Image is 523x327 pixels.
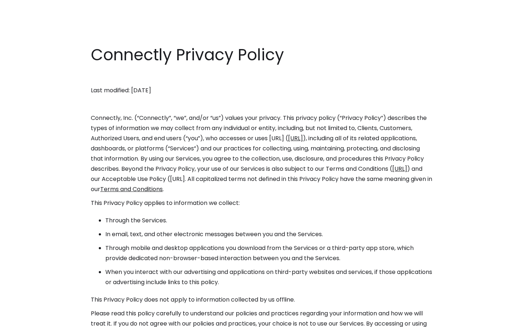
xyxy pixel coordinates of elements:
[91,99,432,109] p: ‍
[100,185,163,193] a: Terms and Conditions
[105,243,432,263] li: Through mobile and desktop applications you download from the Services or a third-party app store...
[91,113,432,194] p: Connectly, Inc. (“Connectly”, “we”, and/or “us”) values your privacy. This privacy policy (“Priva...
[288,134,303,142] a: [URL]
[15,314,44,324] ul: Language list
[91,295,432,305] p: This Privacy Policy does not apply to information collected by us offline.
[105,215,432,226] li: Through the Services.
[105,229,432,239] li: In email, text, and other electronic messages between you and the Services.
[91,85,432,96] p: Last modified: [DATE]
[7,314,44,324] aside: Language selected: English
[91,198,432,208] p: This Privacy Policy applies to information we collect:
[91,44,432,66] h1: Connectly Privacy Policy
[91,72,432,82] p: ‍
[392,165,407,173] a: [URL]
[105,267,432,287] li: When you interact with our advertising and applications on third-party websites and services, if ...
